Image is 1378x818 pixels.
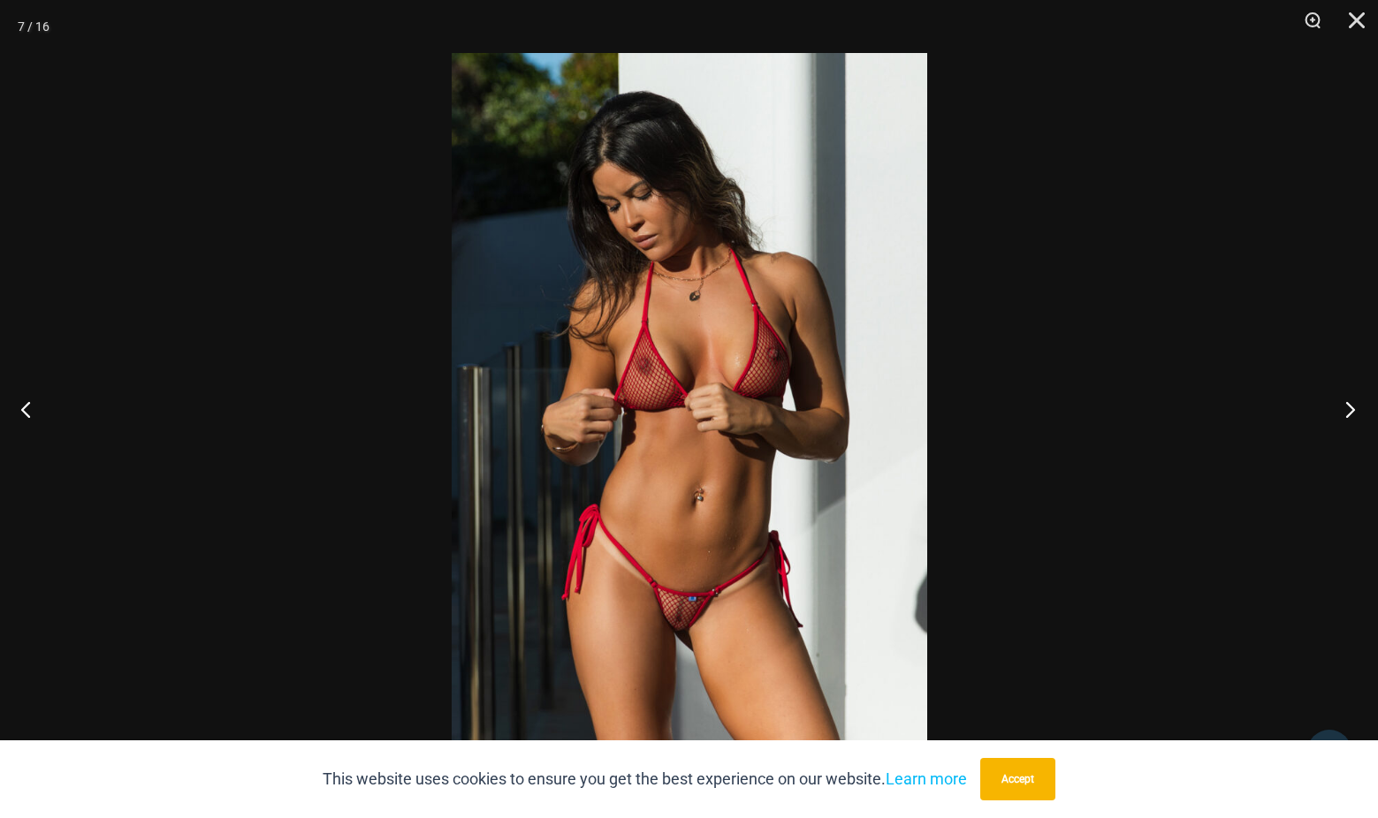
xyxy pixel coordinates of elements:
button: Next [1312,365,1378,453]
a: Learn more [886,769,967,788]
div: 7 / 16 [18,13,49,40]
img: Summer Storm Red 312 Tri Top 456 Micro 01 [452,53,927,765]
p: This website uses cookies to ensure you get the best experience on our website. [323,766,967,792]
button: Accept [980,758,1055,800]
